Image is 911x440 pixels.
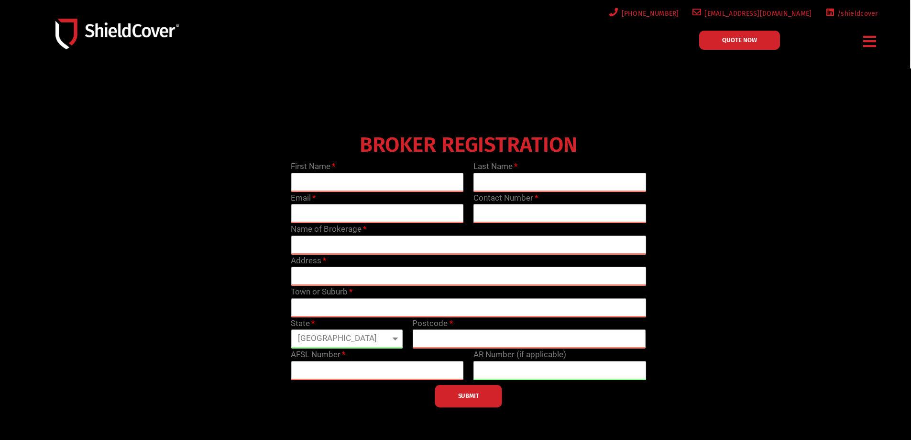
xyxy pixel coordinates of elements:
[458,395,479,397] span: SUBMIT
[291,223,366,236] label: Name of Brokerage
[691,8,812,20] a: [EMAIL_ADDRESS][DOMAIN_NAME]
[291,317,315,330] label: State
[701,8,812,20] span: [EMAIL_ADDRESS][DOMAIN_NAME]
[823,8,878,20] a: /shieldcover
[722,37,757,43] span: QUOTE NOW
[412,317,452,330] label: Postcode
[286,139,651,151] h4: BROKER REGISTRATION
[55,19,179,49] img: Shield-Cover-Underwriting-Australia-logo-full
[291,160,335,173] label: First Name
[291,255,326,267] label: Address
[291,286,352,298] label: Town or Suburb
[473,349,566,361] label: AR Number (if applicable)
[618,8,679,20] span: [PHONE_NUMBER]
[291,349,345,361] label: AFSL Number
[435,385,502,407] button: SUBMIT
[699,31,780,50] a: QUOTE NOW
[607,8,679,20] a: [PHONE_NUMBER]
[860,30,880,53] div: Menu Toggle
[834,8,878,20] span: /shieldcover
[291,192,316,204] label: Email
[473,160,517,173] label: Last Name
[473,192,538,204] label: Contact Number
